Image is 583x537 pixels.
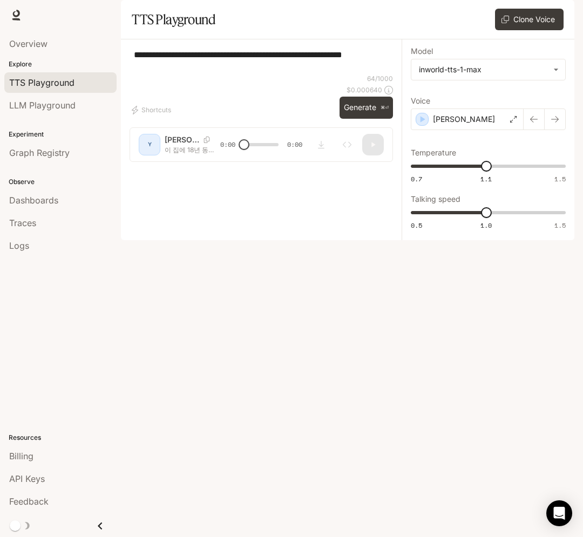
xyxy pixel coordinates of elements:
div: Open Intercom Messenger [546,500,572,526]
span: 1.0 [480,221,492,230]
h1: TTS Playground [132,9,215,30]
button: Shortcuts [130,101,175,119]
span: 0.7 [411,174,422,183]
p: Talking speed [411,195,460,203]
p: ⌘⏎ [381,105,389,111]
p: Model [411,47,433,55]
button: Generate⌘⏎ [340,97,393,119]
p: 64 / 1000 [367,74,393,83]
button: Clone Voice [495,9,564,30]
div: inworld-tts-1-max [419,64,548,75]
p: Temperature [411,149,456,157]
span: 0.5 [411,221,422,230]
p: $ 0.000640 [347,85,382,94]
span: 1.5 [554,221,566,230]
p: [PERSON_NAME] [433,114,495,125]
div: inworld-tts-1-max [411,59,565,80]
span: 1.5 [554,174,566,183]
p: Voice [411,97,430,105]
span: 1.1 [480,174,492,183]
